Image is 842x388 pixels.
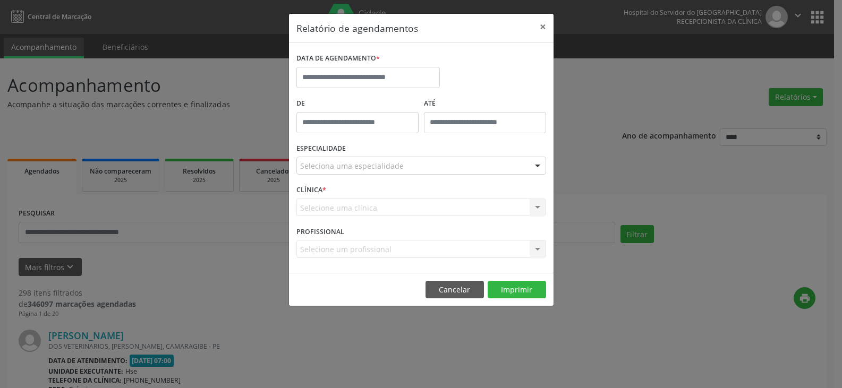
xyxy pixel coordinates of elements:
span: Seleciona uma especialidade [300,160,404,171]
label: ESPECIALIDADE [296,141,346,157]
button: Imprimir [488,281,546,299]
label: De [296,96,419,112]
label: CLÍNICA [296,182,326,199]
button: Cancelar [426,281,484,299]
label: DATA DE AGENDAMENTO [296,50,380,67]
label: PROFISSIONAL [296,223,344,240]
button: Close [532,14,554,40]
label: ATÉ [424,96,546,112]
h5: Relatório de agendamentos [296,21,418,35]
